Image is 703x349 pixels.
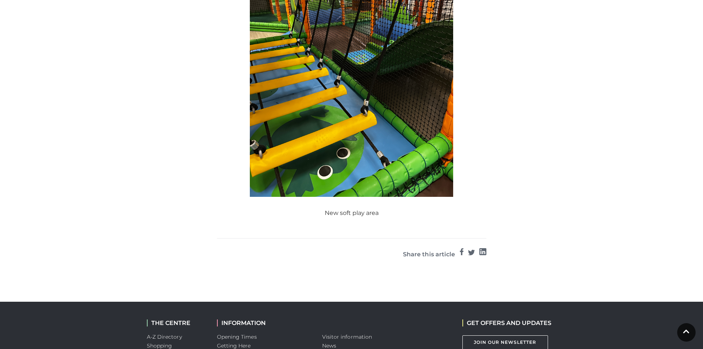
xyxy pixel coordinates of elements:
a: Twitter [468,247,475,260]
a: A-Z Directory [147,333,182,340]
a: Shopping [147,342,172,349]
img: Facebook [460,248,464,255]
a: Opening Times [217,333,257,340]
a: Getting Here [217,342,251,349]
a: Facebook [460,247,464,260]
figcaption: New soft play area [217,209,486,218]
img: Twitter [468,248,475,256]
a: LinkedIn [479,247,486,260]
h2: THE CENTRE [147,319,206,326]
img: Google [479,248,486,255]
a: Visitor information [322,333,372,340]
a: News [322,342,336,349]
h2: GET OFFERS AND UPDATES [462,319,551,326]
h3: Share this article [403,249,455,258]
h2: INFORMATION [217,319,311,326]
